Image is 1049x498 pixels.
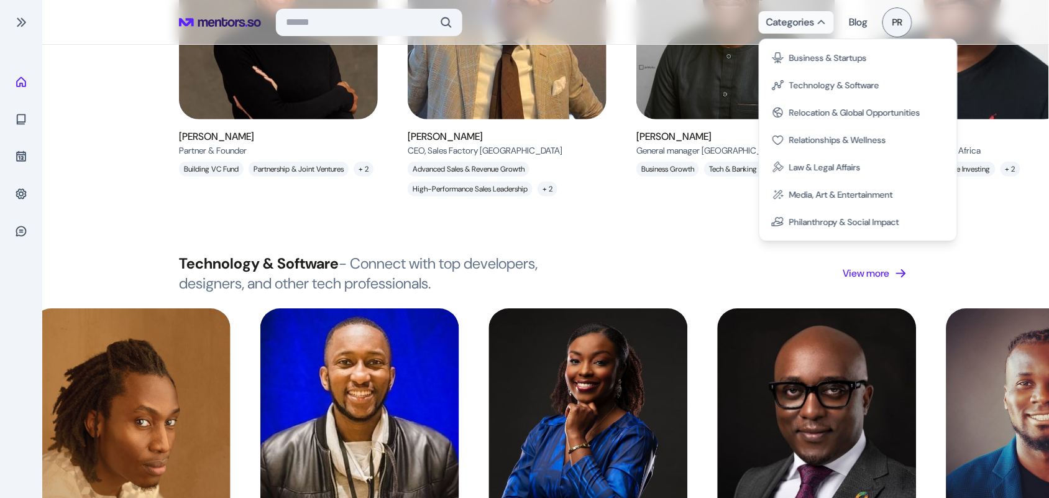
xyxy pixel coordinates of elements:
[179,162,244,177] p: Building VC Fund
[789,52,867,64] span: Business & Startups
[249,162,349,177] p: Partnership & Joint Ventures
[766,16,814,29] span: Categories
[789,79,879,91] span: Technology & Software
[636,162,699,177] p: Business Growth
[179,144,254,157] p: Partner & Founder
[764,126,952,154] a: Relationships & Wellness
[759,11,834,34] button: Categories
[764,154,952,181] a: Law & Legal Affairs
[849,11,868,34] a: Blog
[764,208,952,236] a: Philanthropy & Social Impact
[789,216,899,228] span: Philanthropy & Social Impact
[843,266,890,281] p: View more
[789,106,920,119] span: Relocation & Global Opportunities
[882,7,912,37] button: PRPR
[764,44,952,71] a: Business & Startups
[179,129,254,144] h6: [PERSON_NAME]
[1001,162,1020,177] p: + 2
[408,129,562,144] h6: [PERSON_NAME]
[764,181,952,208] a: Media, Art & Entertainment
[179,254,567,293] h3: Technology & Software
[764,99,952,126] a: Relocation & Global Opportunities
[354,162,373,177] p: + 2
[408,144,562,157] p: CEO, Sales Factory [GEOGRAPHIC_DATA]
[764,71,952,99] a: Technology & Software
[704,162,794,177] p: Tech & Banking Industries
[932,162,996,177] p: Venture Investing
[408,182,533,196] p: High-Performance Sales Leadership
[789,161,861,173] span: Law & Legal Affairs
[179,254,538,293] span: - Connect with top developers, designers, and other tech professionals.
[843,266,912,281] a: View more
[636,144,817,157] p: General manager [GEOGRAPHIC_DATA]
[636,129,817,144] h6: [PERSON_NAME]
[789,134,886,146] span: Relationships & Wellness
[882,7,912,37] span: PR
[408,162,529,177] p: Advanced Sales & Revenue Growth
[789,188,893,201] span: Media, Art & Entertainment
[538,182,557,196] p: + 2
